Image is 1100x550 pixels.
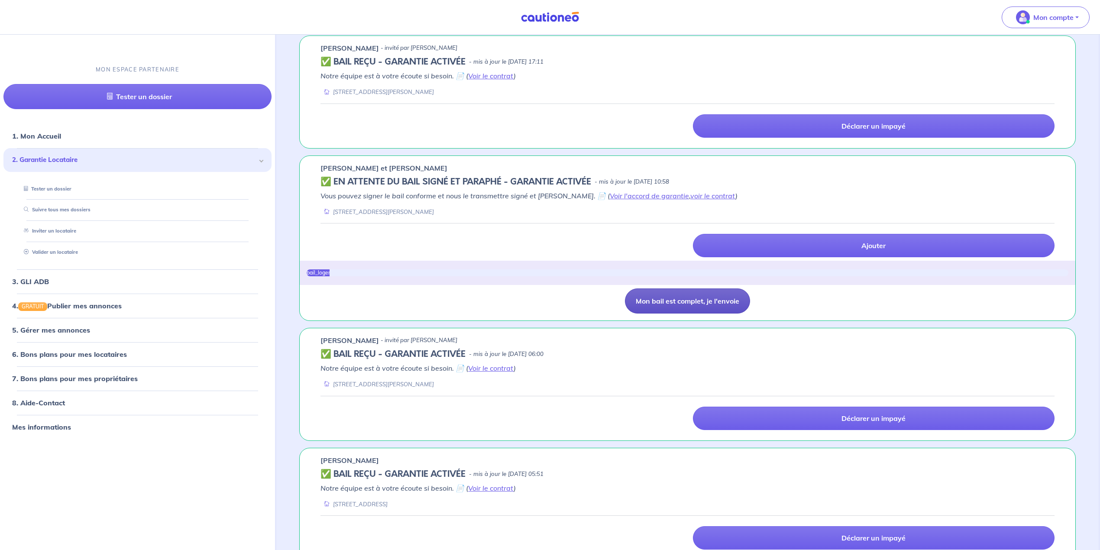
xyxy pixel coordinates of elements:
p: - mis à jour le [DATE] 10:58 [595,178,669,186]
a: Inviter un locataire [20,228,76,234]
p: - invité par [PERSON_NAME] [381,336,457,345]
p: Mon compte [1033,12,1074,23]
p: Déclarer un impayé [841,414,906,423]
em: Vous pouvez signer le bail conforme et nous le transmettre signé et [PERSON_NAME]. 📄 ( , ) [320,191,738,200]
a: 1. Mon Accueil [12,132,61,140]
p: - mis à jour le [DATE] 05:51 [469,470,544,479]
h5: ✅ BAIL REÇU - GARANTIE ACTIVÉE [320,57,466,67]
em: Notre équipe est à votre écoute si besoin. 📄 ( ) [320,364,516,372]
div: state: CONTRACT-VALIDATED, Context: IN-MANAGEMENT,IS-GL-CAUTION [320,57,1055,67]
a: 4.GRATUITPublier mes annonces [12,301,122,310]
h5: ✅ BAIL REÇU - GARANTIE ACTIVÉE [320,469,466,479]
a: 6. Bons plans pour mes locataires [12,350,127,359]
div: 2. Garantie Locataire [3,148,272,172]
div: [STREET_ADDRESS][PERSON_NAME] [320,380,434,388]
div: 3. GLI ADB [3,273,272,290]
a: Tester un dossier [3,84,272,109]
div: 6. Bons plans pour mes locataires [3,346,272,363]
a: 7. Bons plans pour mes propriétaires [12,374,138,383]
p: Ajouter [861,241,886,250]
a: Voir le contrat [468,71,514,80]
div: [STREET_ADDRESS][PERSON_NAME] [320,208,434,216]
img: Cautioneo [518,12,582,23]
div: state: CONTRACT-VALIDATED, Context: IN-MANAGEMENT,IS-GL-CAUTION [320,349,1055,359]
button: Mon bail est complet, je l'envoie [625,288,750,314]
div: bail_logement_loue_nu_a_usage_de_residence_principale_lefevbre_coley_hines-68c14599a7a1f64769005d... [307,269,330,276]
em: Notre équipe est à votre écoute si besoin. 📄 ( ) [320,71,516,80]
a: 3. GLI ADB [12,277,49,286]
div: state: CONTRACT-SIGNED, Context: FINISHED,IS-GL-CAUTION [320,177,1055,187]
p: - mis à jour le [DATE] 17:11 [469,58,544,66]
h5: ✅️️️ EN ATTENTE DU BAIL SIGNÉ ET PARAPHÉ - GARANTIE ACTIVÉE [320,177,591,187]
div: Tester un dossier [14,182,261,196]
p: MON ESPACE PARTENAIRE [96,65,179,74]
p: [PERSON_NAME] [320,335,379,346]
div: 1. Mon Accueil [3,127,272,145]
div: 7. Bons plans pour mes propriétaires [3,370,272,387]
p: [PERSON_NAME] [320,455,379,466]
a: Valider un locataire [20,249,78,255]
a: Voir le contrat [468,484,514,492]
div: state: CONTRACT-VALIDATED, Context: IN-MANAGEMENT,IS-GL-CAUTION [320,469,1055,479]
div: Suivre tous mes dossiers [14,203,261,217]
a: Déclarer un impayé [693,114,1055,138]
span: 2. Garantie Locataire [12,155,256,165]
a: Ajouter [693,234,1055,257]
p: - mis à jour le [DATE] 06:00 [469,350,544,359]
a: Tester un dossier [20,186,71,192]
div: Mes informations [3,418,272,436]
p: Déclarer un impayé [841,122,906,130]
div: [STREET_ADDRESS] [320,500,388,508]
div: [STREET_ADDRESS][PERSON_NAME] [320,88,434,96]
a: Déclarer un impayé [693,407,1055,430]
div: Inviter un locataire [14,224,261,238]
a: Mes informations [12,423,71,431]
a: voir le contrat [690,191,735,200]
a: Déclarer un impayé [693,526,1055,550]
a: 8. Aide-Contact [12,398,65,407]
p: [PERSON_NAME] [320,43,379,53]
button: illu_account_valid_menu.svgMon compte [1002,6,1090,28]
p: - invité par [PERSON_NAME] [381,44,457,52]
h5: ✅ BAIL REÇU - GARANTIE ACTIVÉE [320,349,466,359]
div: Valider un locataire [14,245,261,259]
div: 8. Aide-Contact [3,394,272,411]
p: [PERSON_NAME] et [PERSON_NAME] [320,163,447,173]
a: Suivre tous mes dossiers [20,207,91,213]
div: 5. Gérer mes annonces [3,321,272,339]
img: illu_account_valid_menu.svg [1016,10,1030,24]
a: 5. Gérer mes annonces [12,326,90,334]
div: 4.GRATUITPublier mes annonces [3,297,272,314]
a: Voir l'accord de garantie [610,191,689,200]
p: Déclarer un impayé [841,534,906,542]
a: Voir le contrat [468,364,514,372]
em: Notre équipe est à votre écoute si besoin. 📄 ( ) [320,484,516,492]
